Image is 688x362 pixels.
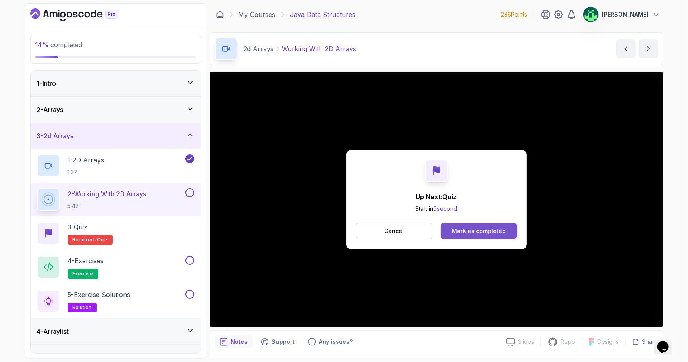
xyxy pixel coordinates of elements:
[602,10,649,19] p: [PERSON_NAME]
[68,168,104,176] p: 1:37
[244,44,274,54] p: 2d Arrays
[626,338,658,346] button: Share
[30,8,137,21] a: Dashboard
[441,223,517,239] button: Mark as completed
[31,123,201,149] button: 3-2d Arrays
[282,44,357,54] p: Working With 2D Arrays
[37,154,194,177] button: 1-2D Arrays1:37
[35,41,83,49] span: completed
[215,335,253,348] button: notes button
[272,338,295,346] p: Support
[68,202,147,210] p: 5:42
[416,205,457,213] p: Start in
[210,72,663,327] iframe: 2 - Working with 2D Arrays
[68,189,147,199] p: 2 - Working With 2D Arrays
[68,290,131,300] p: 5 - Exercise Solutions
[37,290,194,312] button: 5-Exercise Solutionssolution
[303,335,358,348] button: Feedback button
[216,10,224,19] a: Dashboard
[384,227,404,235] p: Cancel
[37,256,194,279] button: 4-Exercisesexercise
[416,192,457,202] p: Up Next: Quiz
[654,330,680,354] iframe: chat widget
[37,79,56,88] h3: 1 - Intro
[31,97,201,123] button: 2-Arrays
[239,10,276,19] a: My Courses
[35,41,49,49] span: 14 %
[583,6,660,23] button: user profile image[PERSON_NAME]
[434,205,457,212] span: 9 second
[616,39,636,58] button: previous content
[73,270,94,277] span: exercise
[37,222,194,245] button: 3-QuizRequired-quiz
[37,188,194,211] button: 2-Working With 2D Arrays5:42
[31,71,201,96] button: 1-Intro
[501,10,528,19] p: 236 Points
[256,335,300,348] button: Support button
[583,7,599,22] img: user profile image
[231,338,248,346] p: Notes
[518,338,534,346] p: Slides
[598,338,619,346] p: Designs
[37,105,64,114] h3: 2 - Arrays
[68,155,104,165] p: 1 - 2D Arrays
[37,131,74,141] h3: 3 - 2d Arrays
[452,227,506,235] div: Mark as completed
[319,338,353,346] p: Any issues?
[642,338,658,346] p: Share
[73,237,97,243] span: Required-
[68,256,104,266] p: 4 - Exercises
[73,304,92,311] span: solution
[37,327,69,336] h3: 4 - Arraylist
[356,223,433,239] button: Cancel
[639,39,658,58] button: next content
[290,10,356,19] p: Java Data Structures
[561,338,576,346] p: Repo
[31,318,201,344] button: 4-Arraylist
[97,237,108,243] span: quiz
[68,222,88,232] p: 3 - Quiz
